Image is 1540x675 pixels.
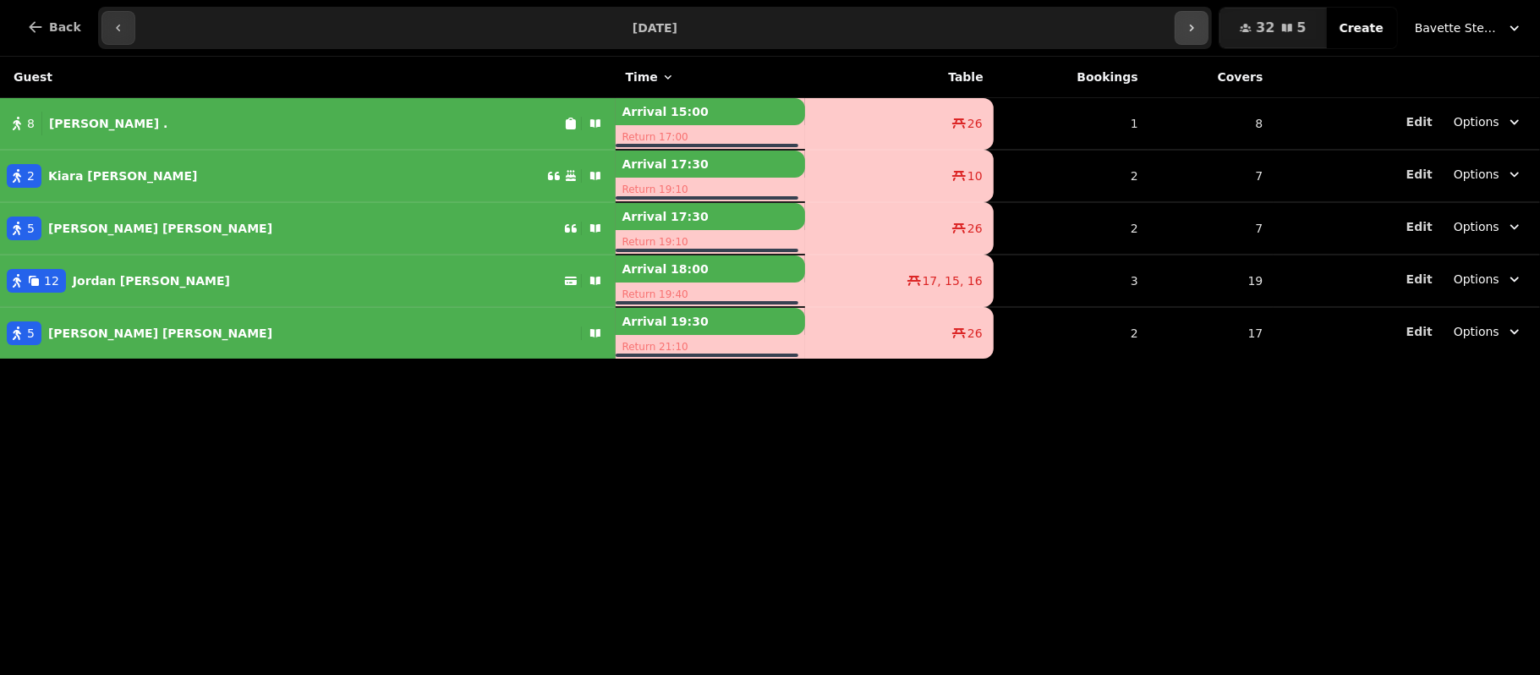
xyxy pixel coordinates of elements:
[1454,323,1499,340] span: Options
[626,69,658,85] span: Time
[994,202,1148,255] td: 2
[616,151,806,178] p: Arrival 17:30
[1406,271,1433,288] button: Edit
[1444,316,1533,347] button: Options
[967,115,983,132] span: 26
[48,325,272,342] p: [PERSON_NAME] [PERSON_NAME]
[1406,116,1433,128] span: Edit
[994,98,1148,151] td: 1
[1148,255,1274,307] td: 19
[1406,273,1433,285] span: Edit
[1406,221,1433,233] span: Edit
[1454,113,1499,130] span: Options
[1406,168,1433,180] span: Edit
[49,21,81,33] span: Back
[1297,21,1307,35] span: 5
[1444,107,1533,137] button: Options
[616,283,806,306] p: Return 19:40
[616,230,806,254] p: Return 19:10
[14,7,95,47] button: Back
[994,307,1148,359] td: 2
[1148,57,1274,98] th: Covers
[967,167,983,184] span: 10
[1148,307,1274,359] td: 17
[967,325,983,342] span: 26
[1406,326,1433,337] span: Edit
[27,115,35,132] span: 8
[616,203,806,230] p: Arrival 17:30
[27,325,35,342] span: 5
[1444,159,1533,189] button: Options
[616,125,806,149] p: Return 17:00
[1148,150,1274,202] td: 7
[1148,98,1274,151] td: 8
[1256,21,1274,35] span: 32
[1406,113,1433,130] button: Edit
[616,255,806,283] p: Arrival 18:00
[626,69,675,85] button: Time
[1340,22,1384,34] span: Create
[994,57,1148,98] th: Bookings
[48,220,272,237] p: [PERSON_NAME] [PERSON_NAME]
[994,150,1148,202] td: 2
[616,308,806,335] p: Arrival 19:30
[1406,218,1433,235] button: Edit
[1415,19,1499,36] span: Bavette Steakhouse - [PERSON_NAME]
[1406,166,1433,183] button: Edit
[1444,264,1533,294] button: Options
[923,272,983,289] span: 17, 15, 16
[616,335,806,359] p: Return 21:10
[805,57,994,98] th: Table
[1326,8,1397,48] button: Create
[1454,166,1499,183] span: Options
[994,255,1148,307] td: 3
[73,272,230,289] p: Jordan [PERSON_NAME]
[48,167,197,184] p: Kiara [PERSON_NAME]
[1406,323,1433,340] button: Edit
[616,98,806,125] p: Arrival 15:00
[1148,202,1274,255] td: 7
[616,178,806,201] p: Return 19:10
[967,220,983,237] span: 26
[1454,218,1499,235] span: Options
[1405,13,1533,43] button: Bavette Steakhouse - [PERSON_NAME]
[49,115,167,132] p: [PERSON_NAME] .
[44,272,59,289] span: 12
[1444,211,1533,242] button: Options
[27,220,35,237] span: 5
[27,167,35,184] span: 2
[1219,8,1326,48] button: 325
[1454,271,1499,288] span: Options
